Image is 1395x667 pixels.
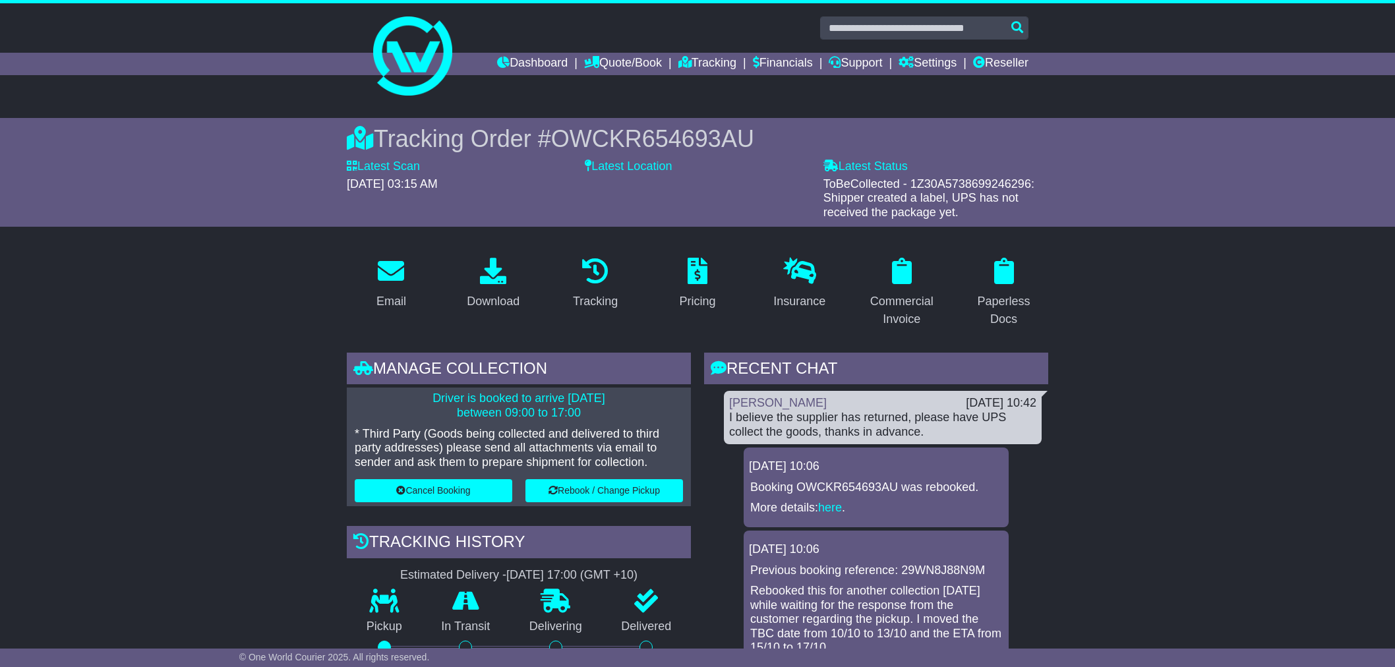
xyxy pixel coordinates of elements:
[376,293,406,310] div: Email
[765,253,834,315] a: Insurance
[973,53,1028,75] a: Reseller
[347,526,691,562] div: Tracking history
[966,396,1036,411] div: [DATE] 10:42
[749,459,1003,474] div: [DATE] 10:06
[959,253,1048,333] a: Paperless Docs
[510,620,602,634] p: Delivering
[355,479,512,502] button: Cancel Booking
[679,293,715,310] div: Pricing
[584,53,662,75] a: Quote/Book
[551,125,754,152] span: OWCKR654693AU
[368,253,415,315] a: Email
[678,53,736,75] a: Tracking
[818,501,842,514] a: here
[750,480,1002,495] p: Booking OWCKR654693AU was rebooked.
[829,53,882,75] a: Support
[467,293,519,310] div: Download
[497,53,568,75] a: Dashboard
[573,293,618,310] div: Tracking
[750,584,1002,655] p: Rebooked this for another collection [DATE] while waiting for the response from the customer rega...
[239,652,430,662] span: © One World Courier 2025. All rights reserved.
[670,253,724,315] a: Pricing
[749,542,1003,557] div: [DATE] 10:06
[750,564,1002,578] p: Previous booking reference: 29WN8J88N9M
[823,159,908,174] label: Latest Status
[347,620,422,634] p: Pickup
[525,479,683,502] button: Rebook / Change Pickup
[704,353,1048,388] div: RECENT CHAT
[899,53,957,75] a: Settings
[585,159,672,174] label: Latest Location
[422,620,510,634] p: In Transit
[866,293,937,328] div: Commercial Invoice
[355,427,683,470] p: * Third Party (Goods being collected and delivered to third party addresses) please send all atta...
[823,177,1034,219] span: ToBeCollected - 1Z30A5738699246296: Shipper created a label, UPS has not received the package yet.
[564,253,626,315] a: Tracking
[773,293,825,310] div: Insurance
[347,568,691,583] div: Estimated Delivery -
[506,568,638,583] div: [DATE] 17:00 (GMT +10)
[857,253,946,333] a: Commercial Invoice
[750,501,1002,515] p: More details: .
[729,396,827,409] a: [PERSON_NAME]
[347,177,438,190] span: [DATE] 03:15 AM
[753,53,813,75] a: Financials
[602,620,692,634] p: Delivered
[347,353,691,388] div: Manage collection
[729,411,1036,439] div: I believe the supplier has returned, please have UPS collect the goods, thanks in advance.
[347,125,1048,153] div: Tracking Order #
[458,253,528,315] a: Download
[347,159,420,174] label: Latest Scan
[968,293,1040,328] div: Paperless Docs
[355,391,683,420] p: Driver is booked to arrive [DATE] between 09:00 to 17:00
